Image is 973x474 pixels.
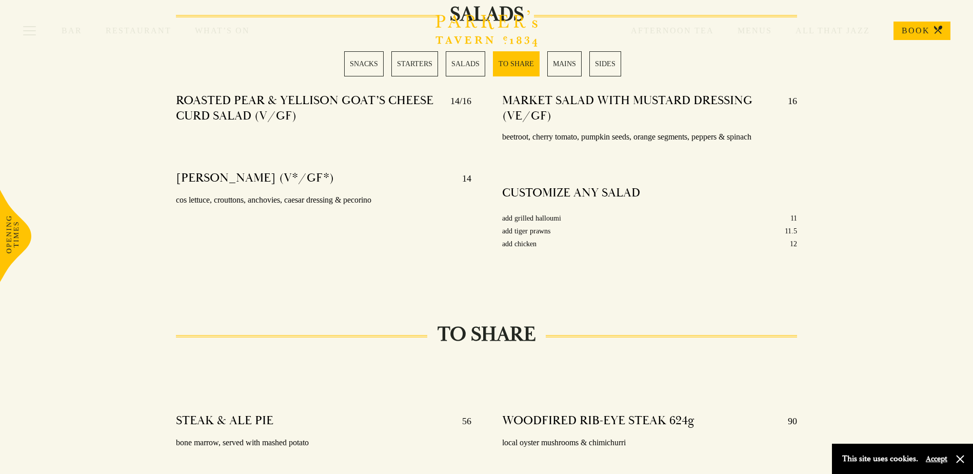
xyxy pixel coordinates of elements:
button: Accept [926,454,947,464]
h4: WOODFIRED RIB-EYE STEAK 624g [502,413,694,429]
h4: CUSTOMIZE ANY SALAD [502,185,640,201]
p: 56 [452,413,471,429]
p: local oyster mushrooms & chimichurri [502,436,797,450]
a: 5 / 6 [547,51,582,76]
p: 90 [778,413,797,429]
p: cos lettuce, crouttons, anchovies, caesar dressing & pecorino [176,193,471,208]
h4: STEAK & ALE PIE [176,413,273,429]
a: 3 / 6 [446,51,485,76]
p: 16 [778,93,797,124]
a: 6 / 6 [589,51,621,76]
p: bone marrow, served with mashed potato [176,436,471,450]
h4: MARKET SALAD WITH MUSTARD DRESSING (VE/GF) [502,93,778,124]
p: This site uses cookies. [842,451,918,466]
p: beetroot, cherry tomato, pumpkin seeds, orange segments, peppers & spinach [502,130,797,145]
p: 14/16 [440,93,471,124]
h4: [PERSON_NAME] (V*/GF*) [176,170,334,187]
p: 11.5 [785,225,797,238]
p: add chicken [502,238,537,250]
a: 1 / 6 [344,51,384,76]
p: 12 [790,238,797,250]
p: add grilled halloumi [502,212,561,225]
button: Close and accept [955,454,965,464]
p: 14 [452,170,471,187]
p: add tiger prawns [502,225,550,238]
a: 4 / 6 [493,51,540,76]
a: 2 / 6 [391,51,438,76]
p: 11 [790,212,797,225]
h4: ROASTED PEAR & YELLISON GOAT’S CHEESE CURD SALAD (V/GF) [176,93,440,124]
h2: TO SHARE [427,322,546,347]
